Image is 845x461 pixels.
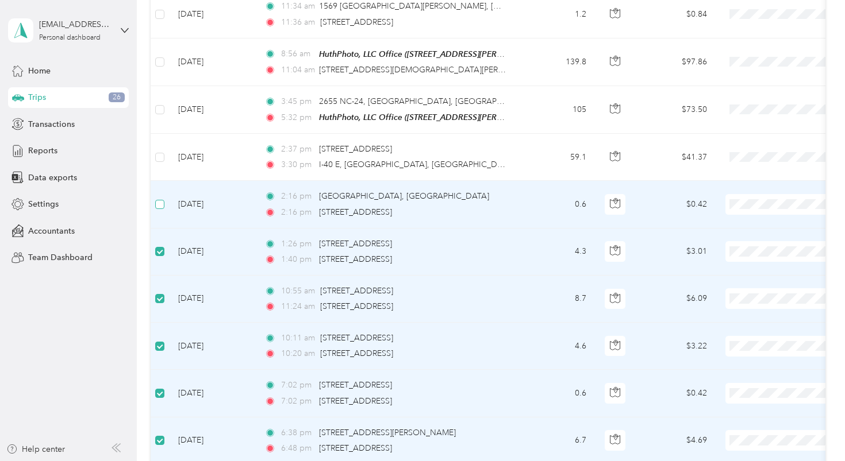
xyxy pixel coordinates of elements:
[319,191,489,201] span: [GEOGRAPHIC_DATA], [GEOGRAPHIC_DATA]
[319,443,392,453] span: [STREET_ADDRESS]
[169,323,255,370] td: [DATE]
[320,348,393,358] span: [STREET_ADDRESS]
[320,333,393,343] span: [STREET_ADDRESS]
[281,143,314,156] span: 2:37 pm
[320,301,393,311] span: [STREET_ADDRESS]
[28,225,75,237] span: Accountants
[169,276,255,323] td: [DATE]
[319,254,392,264] span: [STREET_ADDRESS]
[636,38,716,86] td: $97.86
[281,206,314,219] span: 2:16 pm
[28,172,77,184] span: Data exports
[281,16,315,29] span: 11:36 am
[636,181,716,228] td: $0.42
[636,370,716,417] td: $0.42
[636,276,716,323] td: $6.09
[319,160,514,169] span: I-40 E, [GEOGRAPHIC_DATA], [GEOGRAPHIC_DATA]
[281,158,314,171] span: 3:30 pm
[281,427,314,439] span: 6:38 pm
[281,48,314,60] span: 8:56 am
[39,18,111,30] div: [EMAIL_ADDRESS][DOMAIN_NAME]
[636,323,716,370] td: $3.22
[781,397,845,461] iframe: Everlance-gr Chat Button Frame
[320,17,393,27] span: [STREET_ADDRESS]
[520,276,596,323] td: 8.7
[169,86,255,134] td: [DATE]
[39,34,101,41] div: Personal dashboard
[319,65,546,75] span: [STREET_ADDRESS][DEMOGRAPHIC_DATA][PERSON_NAME]
[28,251,93,264] span: Team Dashboard
[169,181,255,228] td: [DATE]
[319,113,547,122] span: HuthPhoto, LLC Office ([STREET_ADDRESS][PERSON_NAME])
[281,300,315,313] span: 11:24 am
[636,134,716,181] td: $41.37
[520,134,596,181] td: 59.1
[281,395,314,408] span: 7:02 pm
[281,253,314,266] span: 1:40 pm
[169,228,255,276] td: [DATE]
[6,443,65,455] button: Help center
[281,379,314,392] span: 7:02 pm
[281,64,314,76] span: 11:04 am
[319,207,392,217] span: [STREET_ADDRESS]
[319,380,392,390] span: [STREET_ADDRESS]
[319,428,456,437] span: [STREET_ADDRESS][PERSON_NAME]
[319,1,574,11] span: 1569 [GEOGRAPHIC_DATA][PERSON_NAME], [GEOGRAPHIC_DATA]
[281,95,314,108] span: 3:45 pm
[28,91,46,103] span: Trips
[281,190,314,203] span: 2:16 pm
[520,323,596,370] td: 4.6
[320,286,393,296] span: [STREET_ADDRESS]
[520,86,596,134] td: 105
[169,134,255,181] td: [DATE]
[109,92,125,103] span: 26
[169,370,255,417] td: [DATE]
[636,86,716,134] td: $73.50
[169,38,255,86] td: [DATE]
[28,198,59,210] span: Settings
[319,239,392,249] span: [STREET_ADDRESS]
[319,49,547,59] span: HuthPhoto, LLC Office ([STREET_ADDRESS][PERSON_NAME])
[281,347,315,360] span: 10:20 am
[281,442,314,455] span: 6:48 pm
[319,144,392,154] span: [STREET_ADDRESS]
[28,118,75,130] span: Transactions
[520,181,596,228] td: 0.6
[281,285,315,297] span: 10:55 am
[281,111,314,124] span: 5:32 pm
[281,238,314,250] span: 1:26 pm
[520,370,596,417] td: 0.6
[520,228,596,276] td: 4.3
[28,145,57,157] span: Reports
[281,332,315,344] span: 10:11 am
[636,228,716,276] td: $3.01
[520,38,596,86] td: 139.8
[28,65,51,77] span: Home
[319,96,538,106] span: 2655 NC-24, [GEOGRAPHIC_DATA], [GEOGRAPHIC_DATA]
[319,396,392,406] span: [STREET_ADDRESS]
